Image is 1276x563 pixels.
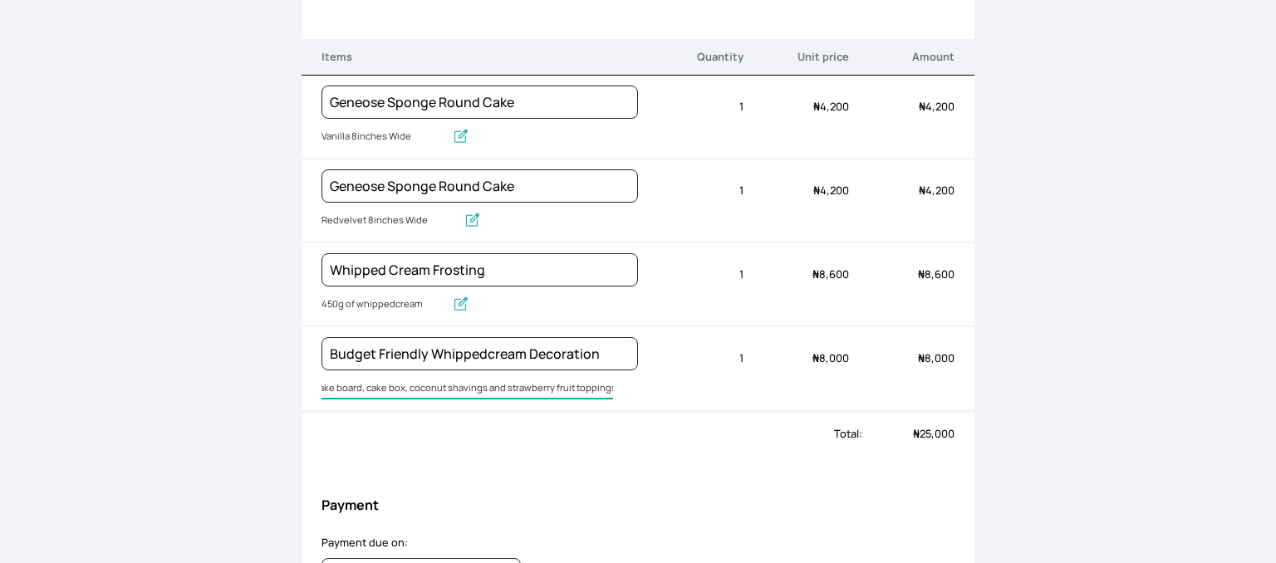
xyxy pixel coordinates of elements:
p: Quantity [638,49,744,65]
div: 1 [638,340,744,376]
span: 8,000 [918,350,955,365]
span: ₦ [813,183,820,198]
input: Add description [321,378,613,399]
div: 1 [638,173,744,208]
span: ₦ [813,99,820,114]
span: 8,600 [812,267,849,281]
p: Amount [849,49,955,65]
span: 8,000 [812,350,849,365]
span: ₦ [812,267,819,281]
label: Payment due on: [321,535,408,550]
div: 1 [638,257,744,292]
input: Add description [321,126,445,148]
span: 8,600 [918,267,955,281]
div: 1 [638,89,744,125]
h3: Payment [321,495,955,515]
p: Items [321,49,638,65]
span: ₦ [919,183,925,198]
input: Add description [321,210,457,232]
span: 4,200 [813,99,849,114]
span: 4,200 [919,99,955,114]
span: ₦ [919,99,925,114]
span: 4,200 [813,183,849,198]
span: ₦ [918,350,925,365]
span: ₦ [913,426,920,441]
input: Add description [321,294,445,316]
span: ₦ [812,350,819,365]
div: Total: [302,426,863,442]
span: ₦ [918,267,925,281]
p: Unit price [744,49,849,65]
span: 4,200 [919,183,955,198]
span: 25,000 [913,426,955,441]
